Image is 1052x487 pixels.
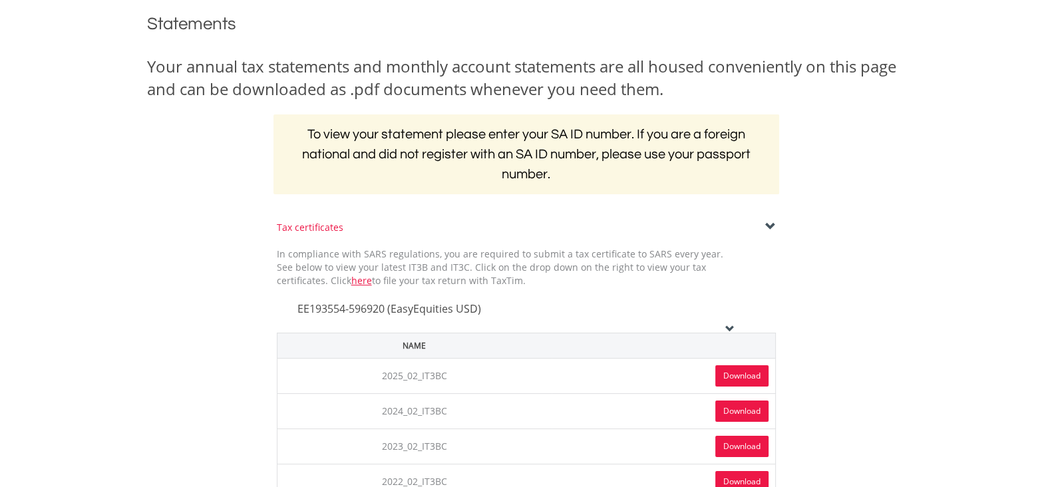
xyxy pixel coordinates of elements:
span: Statements [147,15,236,33]
td: 2024_02_IT3BC [277,393,552,428]
td: 2025_02_IT3BC [277,358,552,393]
span: Click to file your tax return with TaxTim. [331,274,526,287]
span: In compliance with SARS regulations, you are required to submit a tax certificate to SARS every y... [277,247,723,287]
a: Download [715,401,769,422]
td: 2023_02_IT3BC [277,428,552,464]
th: Name [277,333,552,358]
span: EE193554-596920 (EasyEquities USD) [297,301,481,316]
a: Download [715,365,769,387]
div: Tax certificates [277,221,776,234]
a: here [351,274,372,287]
a: Download [715,436,769,457]
div: Your annual tax statements and monthly account statements are all housed conveniently on this pag... [147,55,906,101]
h2: To view your statement please enter your SA ID number. If you are a foreign national and did not ... [273,114,779,194]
